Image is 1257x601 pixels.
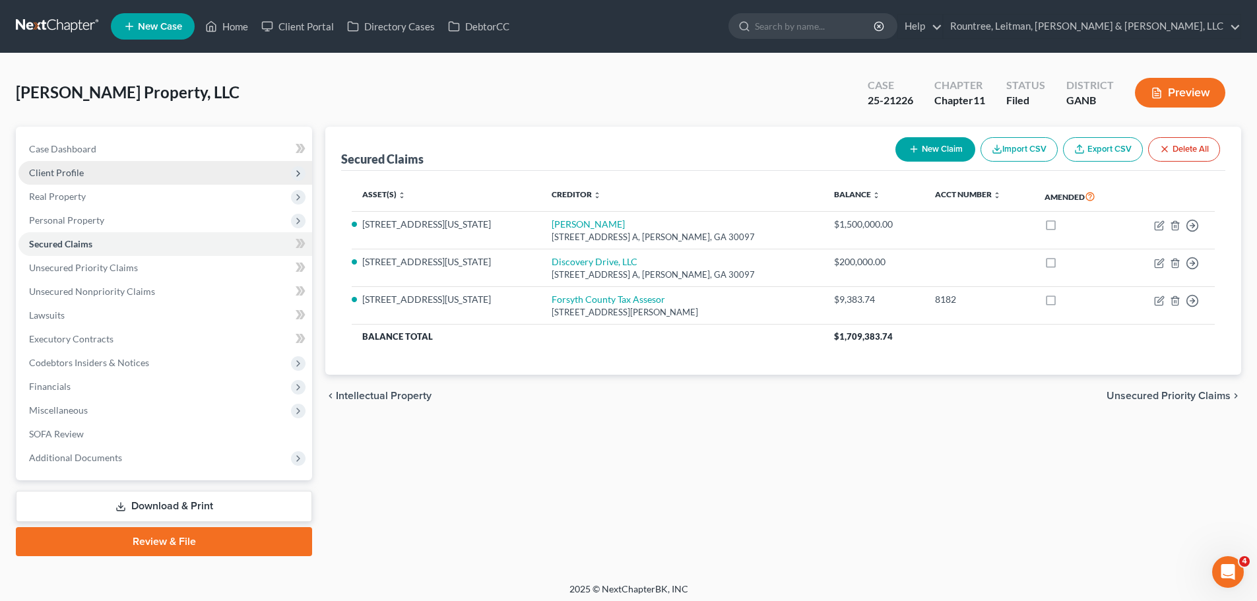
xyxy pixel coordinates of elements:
div: $9,383.74 [834,293,914,306]
span: Case Dashboard [29,143,96,154]
i: unfold_more [593,191,601,199]
span: Executory Contracts [29,333,113,344]
span: Unsecured Priority Claims [29,262,138,273]
th: Balance Total [352,325,823,348]
button: New Claim [895,137,975,162]
div: Chapter [934,78,985,93]
button: Unsecured Priority Claims chevron_right [1107,391,1241,401]
i: chevron_right [1231,391,1241,401]
div: $200,000.00 [834,255,914,269]
span: 11 [973,94,985,106]
a: Client Portal [255,15,340,38]
a: Acct Number unfold_more [935,189,1001,199]
div: 25-21226 [868,93,913,108]
a: Lawsuits [18,303,312,327]
span: Personal Property [29,214,104,226]
button: chevron_left Intellectual Property [325,391,432,401]
i: chevron_left [325,391,336,401]
li: [STREET_ADDRESS][US_STATE] [362,218,530,231]
a: Secured Claims [18,232,312,256]
span: SOFA Review [29,428,84,439]
div: District [1066,78,1114,93]
i: unfold_more [993,191,1001,199]
span: Real Property [29,191,86,202]
a: Creditor unfold_more [552,189,601,199]
a: Download & Print [16,491,312,522]
span: Additional Documents [29,452,122,463]
div: Filed [1006,93,1045,108]
a: Help [898,15,942,38]
div: GANB [1066,93,1114,108]
input: Search by name... [755,14,876,38]
a: Asset(s) unfold_more [362,189,406,199]
a: [PERSON_NAME] [552,218,625,230]
span: Secured Claims [29,238,92,249]
span: New Case [138,22,182,32]
div: Chapter [934,93,985,108]
div: [STREET_ADDRESS] A, [PERSON_NAME], GA 30097 [552,231,814,243]
button: Delete All [1148,137,1220,162]
span: Intellectual Property [336,391,432,401]
button: Preview [1135,78,1225,108]
li: [STREET_ADDRESS][US_STATE] [362,293,530,306]
a: Home [199,15,255,38]
a: Rountree, Leitman, [PERSON_NAME] & [PERSON_NAME], LLC [944,15,1241,38]
a: Unsecured Nonpriority Claims [18,280,312,303]
i: unfold_more [398,191,406,199]
a: Case Dashboard [18,137,312,161]
span: [PERSON_NAME] Property, LLC [16,82,240,102]
div: [STREET_ADDRESS] A, [PERSON_NAME], GA 30097 [552,269,814,281]
div: Secured Claims [341,151,424,167]
div: Status [1006,78,1045,93]
a: Forsyth County Tax Assesor [552,294,665,305]
a: Export CSV [1063,137,1143,162]
div: [STREET_ADDRESS][PERSON_NAME] [552,306,814,319]
span: Codebtors Insiders & Notices [29,357,149,368]
button: Import CSV [981,137,1058,162]
a: Discovery Drive, LLC [552,256,637,267]
a: Executory Contracts [18,327,312,351]
th: Amended [1034,181,1124,212]
a: Unsecured Priority Claims [18,256,312,280]
span: Financials [29,381,71,392]
span: 4 [1239,556,1250,567]
iframe: Intercom live chat [1212,556,1244,588]
div: 8182 [935,293,1023,306]
a: DebtorCC [441,15,516,38]
a: Directory Cases [340,15,441,38]
span: Unsecured Priority Claims [1107,391,1231,401]
a: Review & File [16,527,312,556]
span: Miscellaneous [29,404,88,416]
div: Case [868,78,913,93]
li: [STREET_ADDRESS][US_STATE] [362,255,530,269]
span: $1,709,383.74 [834,331,893,342]
span: Lawsuits [29,309,65,321]
i: unfold_more [872,191,880,199]
span: Unsecured Nonpriority Claims [29,286,155,297]
a: SOFA Review [18,422,312,446]
div: $1,500,000.00 [834,218,914,231]
a: Balance unfold_more [834,189,880,199]
span: Client Profile [29,167,84,178]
